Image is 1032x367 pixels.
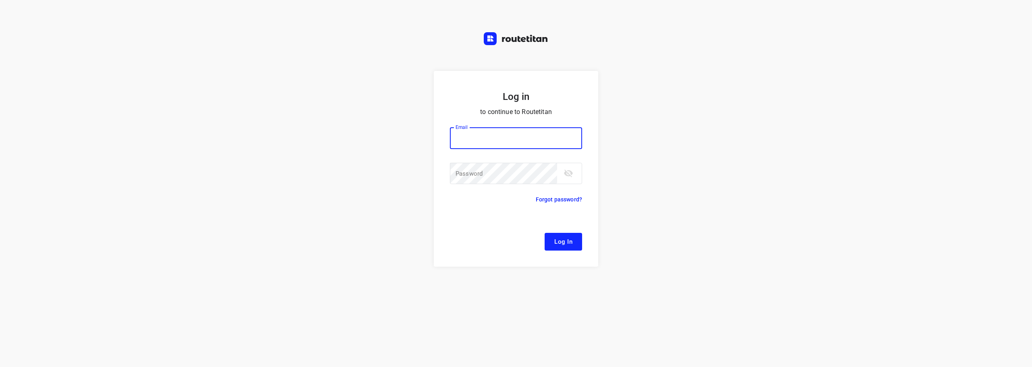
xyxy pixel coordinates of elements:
h5: Log in [450,90,582,103]
span: Log In [554,236,572,247]
p: Forgot password? [536,195,582,204]
p: to continue to Routetitan [450,106,582,118]
button: Log In [545,233,582,251]
button: toggle password visibility [560,165,576,181]
img: Routetitan [484,32,548,45]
